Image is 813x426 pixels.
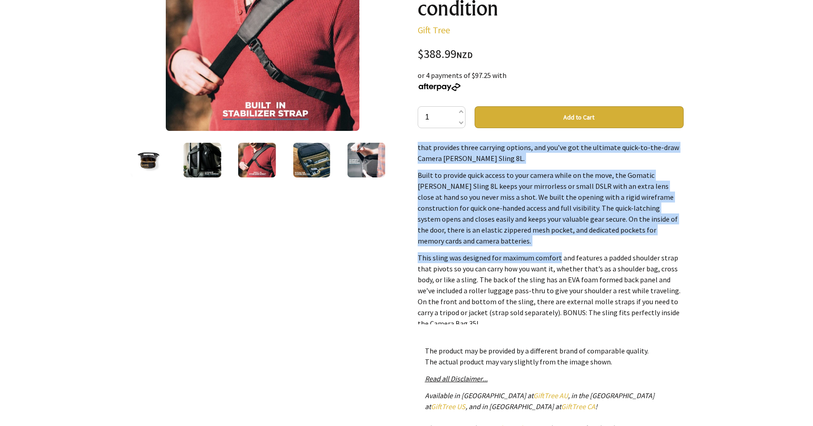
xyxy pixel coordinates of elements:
img: Nomatic Peter MCKINNON CAMERA SLING 8L In mint condition [130,143,165,177]
div: $388.99 [418,48,684,61]
a: GiftTree US [431,402,465,411]
a: GiftTree CA [561,402,595,411]
div: or 4 payments of $97.25 with [418,70,684,92]
img: Nomatic Peter MCKINNON CAMERA SLING 8L In mint condition [184,143,221,177]
img: Nomatic Peter MCKINNON CAMERA SLING 8L In mint condition [238,143,276,177]
a: Gift Tree [418,24,450,36]
img: Afterpay [418,83,461,91]
img: Nomatic Peter MCKINNON CAMERA SLING 8L In mint condition [293,143,330,177]
p: Built to provide quick access to your camera while on the move, the Gomatic [PERSON_NAME] Sling 8... [418,170,684,246]
img: Nomatic Peter MCKINNON CAMERA SLING 8L In mint condition [348,143,385,177]
span: NZD [456,50,473,60]
button: Add to Cart [475,106,684,128]
a: GiftTree AU [533,391,568,400]
p: This sling was designed for maximum comfort and features a padded shoulder strap that pivots so y... [418,252,684,329]
p: The product may be provided by a different brand of comparable quality. The actual product may va... [425,345,676,367]
a: Read all Disclaimer... [425,374,488,383]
